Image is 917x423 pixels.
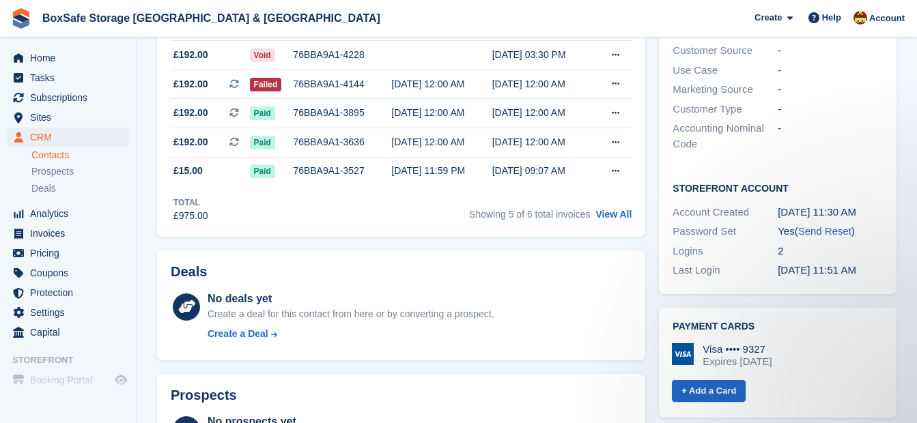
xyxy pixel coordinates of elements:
h2: Deals [171,264,207,280]
div: - [778,82,883,98]
div: 76BBA9A1-4228 [293,48,391,62]
div: [DATE] 12:00 AM [391,135,492,149]
span: Storefront [12,353,136,367]
span: Coupons [30,263,112,282]
div: Password Set [673,224,778,239]
div: [DATE] 12:00 AM [492,106,593,120]
div: 76BBA9A1-4144 [293,77,391,91]
div: - [778,43,883,59]
div: Logins [673,244,778,259]
a: Prospects [31,164,129,179]
span: Paid [250,106,275,120]
span: Invoices [30,224,112,243]
div: Customer Source [673,43,778,59]
div: Create a Deal [208,327,268,341]
span: Sites [30,108,112,127]
img: Visa Logo [672,343,694,365]
span: Paid [250,136,275,149]
div: £975.00 [173,209,208,223]
a: menu [7,323,129,342]
div: Last Login [673,263,778,278]
a: menu [7,128,129,147]
span: Deals [31,182,56,195]
div: Customer Type [673,102,778,117]
span: Paid [250,164,275,178]
span: £15.00 [173,164,203,178]
span: Prospects [31,165,74,178]
div: [DATE] 11:59 PM [391,164,492,178]
span: Tasks [30,68,112,87]
a: BoxSafe Storage [GEOGRAPHIC_DATA] & [GEOGRAPHIC_DATA] [37,7,386,29]
a: menu [7,108,129,127]
div: Accounting Nominal Code [673,121,778,151]
div: 76BBA9A1-3636 [293,135,391,149]
a: menu [7,48,129,68]
a: menu [7,283,129,302]
div: [DATE] 12:00 AM [391,106,492,120]
a: menu [7,224,129,243]
div: [DATE] 12:00 AM [391,77,492,91]
span: Analytics [30,204,112,223]
span: Failed [250,78,282,91]
h2: Prospects [171,388,237,403]
span: £192.00 [173,135,208,149]
span: Pricing [30,244,112,263]
span: Help [822,11,841,25]
a: menu [7,204,129,223]
a: Preview store [113,372,129,388]
div: [DATE] 09:07 AM [492,164,593,178]
div: Visa •••• 9327 [703,343,772,355]
h2: Payment cards [673,321,883,332]
span: Protection [30,283,112,302]
div: - [778,63,883,78]
span: CRM [30,128,112,147]
div: Expires [DATE] [703,355,772,368]
span: £192.00 [173,77,208,91]
span: Booking Portal [30,370,112,390]
span: Create [754,11,782,25]
div: Account Created [673,205,778,220]
div: Use Case [673,63,778,78]
span: £192.00 [173,48,208,62]
span: £192.00 [173,106,208,120]
a: menu [7,263,129,282]
span: Settings [30,303,112,322]
div: - [778,121,883,151]
div: - [778,102,883,117]
span: Showing 5 of 6 total invoices [469,209,590,220]
time: 2025-07-02 10:51:12 UTC [778,264,856,276]
div: 76BBA9A1-3527 [293,164,391,178]
div: 2 [778,244,883,259]
a: Create a Deal [208,327,494,341]
div: Marketing Source [673,82,778,98]
img: Kim [853,11,867,25]
div: Create a deal for this contact from here or by converting a prospect. [208,307,494,321]
a: menu [7,303,129,322]
div: [DATE] 12:00 AM [492,77,593,91]
div: No deals yet [208,291,494,307]
a: menu [7,68,129,87]
span: Account [869,12,905,25]
a: Send Reset [798,225,851,237]
a: Contacts [31,149,129,162]
div: Yes [778,224,883,239]
a: menu [7,88,129,107]
span: Subscriptions [30,88,112,107]
div: 76BBA9A1-3895 [293,106,391,120]
div: [DATE] 03:30 PM [492,48,593,62]
span: Home [30,48,112,68]
span: Void [250,48,275,62]
div: [DATE] 12:00 AM [492,135,593,149]
a: Deals [31,181,129,196]
span: Capital [30,323,112,342]
a: View All [595,209,632,220]
div: Total [173,196,208,209]
img: stora-icon-8386f47178a22dfd0bd8f6a31ec36ba5ce8667c1dd55bd0f319d3a0aa187defe.svg [11,8,31,29]
h2: Storefront Account [673,181,883,194]
a: menu [7,370,129,390]
span: ( ) [795,225,855,237]
a: + Add a Card [672,380,746,403]
div: [DATE] 11:30 AM [778,205,883,220]
a: menu [7,244,129,263]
